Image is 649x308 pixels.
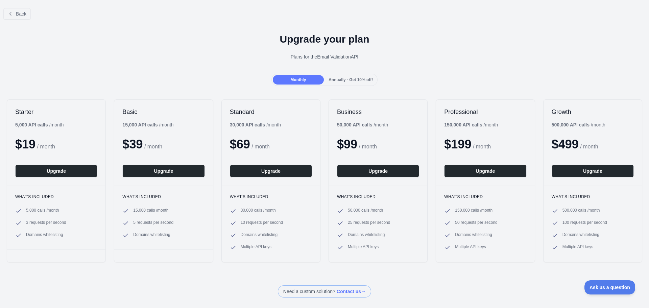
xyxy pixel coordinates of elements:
span: $ 99 [337,137,357,151]
span: $ 199 [444,137,471,151]
b: 150,000 API calls [444,122,482,127]
h2: Business [337,108,419,116]
h2: Professional [444,108,526,116]
h2: Standard [230,108,312,116]
b: 30,000 API calls [230,122,265,127]
b: 50,000 API calls [337,122,372,127]
div: / month [230,121,281,128]
iframe: Toggle Customer Support [584,280,635,294]
div: / month [337,121,388,128]
div: / month [444,121,498,128]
